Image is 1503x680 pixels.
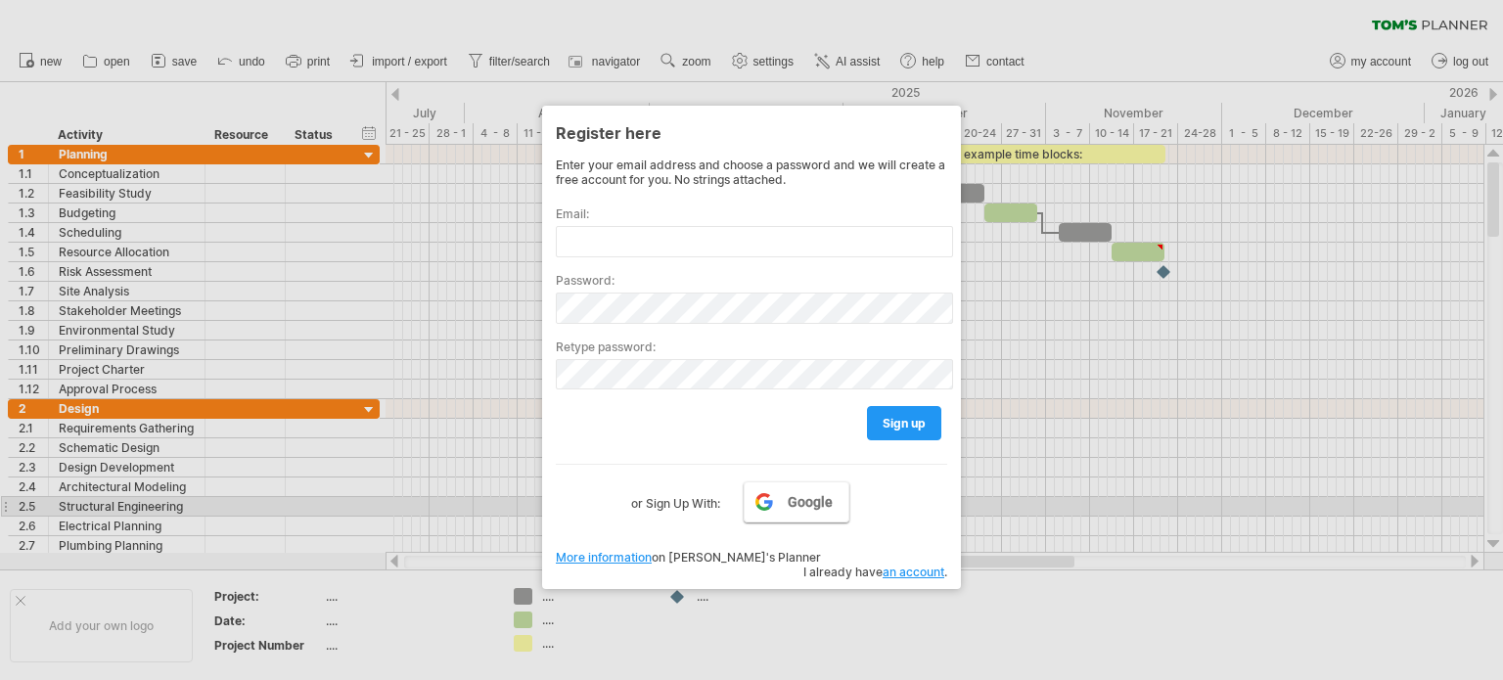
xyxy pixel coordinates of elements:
a: an account [883,565,944,579]
div: Domain Overview [74,115,175,128]
div: Register here [556,114,947,150]
label: Password: [556,273,947,288]
a: sign up [867,406,941,440]
label: Email: [556,206,947,221]
img: website_grey.svg [31,51,47,67]
div: Domain: [DOMAIN_NAME] [51,51,215,67]
label: Retype password: [556,340,947,354]
span: I already have . [803,565,947,579]
span: sign up [883,416,926,431]
span: Google [788,494,833,510]
span: on [PERSON_NAME]'s Planner [556,550,821,565]
label: or Sign Up With: [631,481,720,515]
a: Google [744,481,849,522]
div: Keywords by Traffic [216,115,330,128]
img: tab_domain_overview_orange.svg [53,113,68,129]
img: tab_keywords_by_traffic_grey.svg [195,113,210,129]
div: Enter your email address and choose a password and we will create a free account for you. No stri... [556,158,947,187]
div: v 4.0.25 [55,31,96,47]
a: More information [556,550,652,565]
img: logo_orange.svg [31,31,47,47]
